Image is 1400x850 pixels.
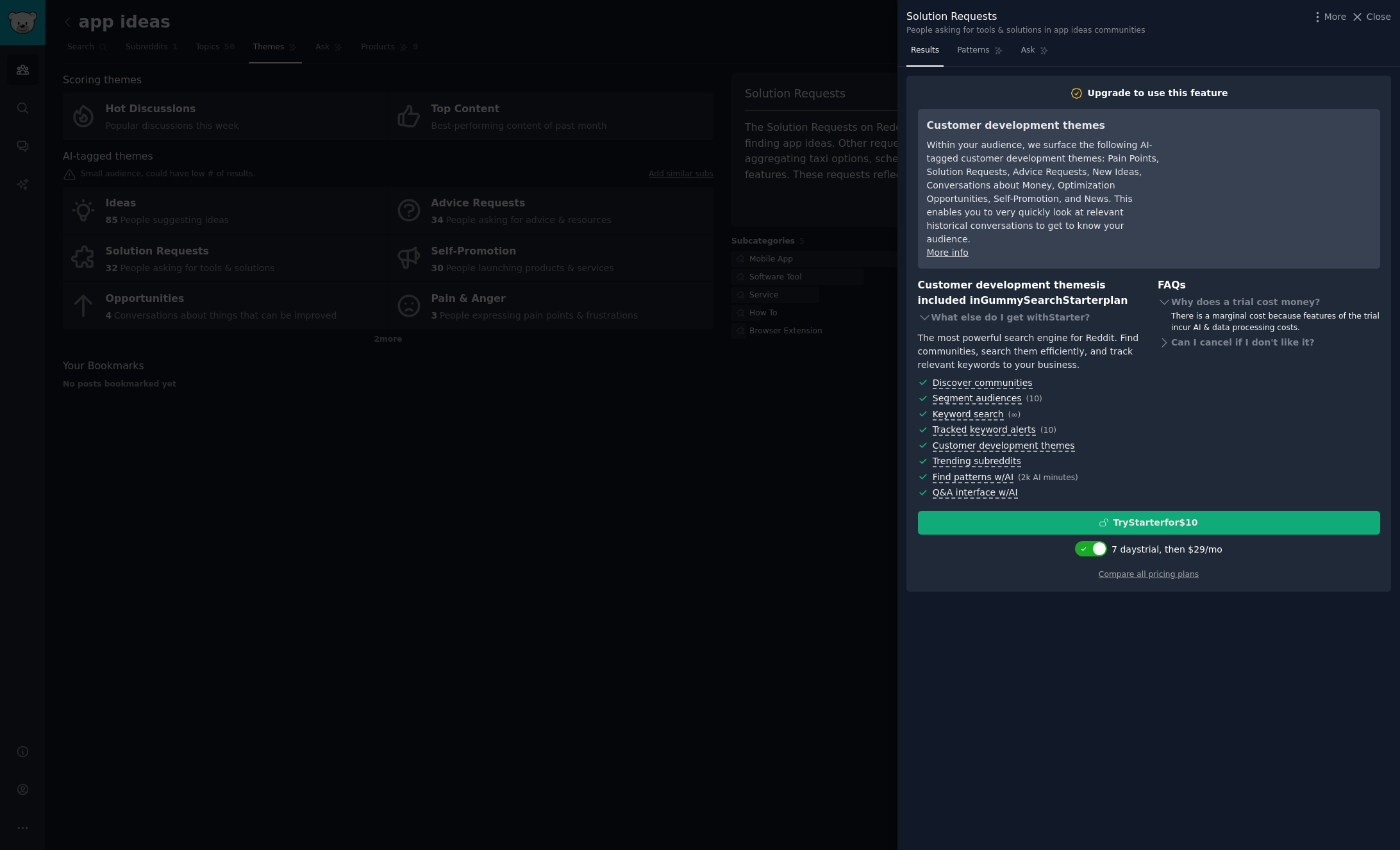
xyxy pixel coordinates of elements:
[933,487,1018,499] span: Q&A interface w/AI
[933,456,1021,467] span: Trending subreddits
[1112,543,1222,556] div: 7 days trial, then $ 29 /mo
[1008,410,1021,419] span: ( ∞ )
[918,309,1140,327] div: What else do I get with Starter ?
[1158,293,1380,311] div: Why does a trial cost money?
[980,294,1103,306] span: GummySearch Starter
[933,378,1033,389] span: Discover communities
[957,45,989,56] span: Patterns
[1017,40,1053,67] a: Ask
[933,393,1022,404] span: Segment audiences
[1324,10,1347,24] span: More
[953,40,1007,67] a: Patterns
[1179,118,1371,214] iframe: YouTube video player
[927,118,1161,134] h3: Customer development themes
[1021,45,1035,56] span: Ask
[918,511,1380,535] button: TryStarterfor$10
[1113,516,1197,529] div: Try Starter for $10
[927,247,969,258] a: More info
[918,278,1140,309] h3: Customer development themes is included in plan
[1171,311,1380,333] div: There is a marginal cost because features of the trial incur AI & data processing costs.
[1099,570,1199,579] a: Compare all pricing plans
[933,424,1036,436] span: Tracked keyword alerts
[933,409,1004,421] span: Keyword search
[911,45,939,56] span: Results
[1311,10,1347,24] button: More
[1026,394,1042,403] span: ( 10 )
[906,40,944,67] a: Results
[1351,10,1391,24] button: Close
[1088,87,1228,100] div: Upgrade to use this feature
[927,138,1161,246] div: Within your audience, we surface the following AI-tagged customer development themes: Pain Points...
[1367,10,1391,24] span: Close
[906,25,1146,37] div: People asking for tools & solutions in app ideas communities
[1018,473,1078,482] span: ( 2k AI minutes )
[918,331,1140,372] div: The most powerful search engine for Reddit. Find communities, search them efficiently, and track ...
[1158,333,1380,351] div: Can I cancel if I don't like it?
[906,9,1146,25] div: Solution Requests
[1040,426,1056,435] span: ( 10 )
[1158,278,1380,294] h3: FAQs
[933,440,1075,452] span: Customer development themes
[933,472,1013,483] span: Find patterns w/AI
